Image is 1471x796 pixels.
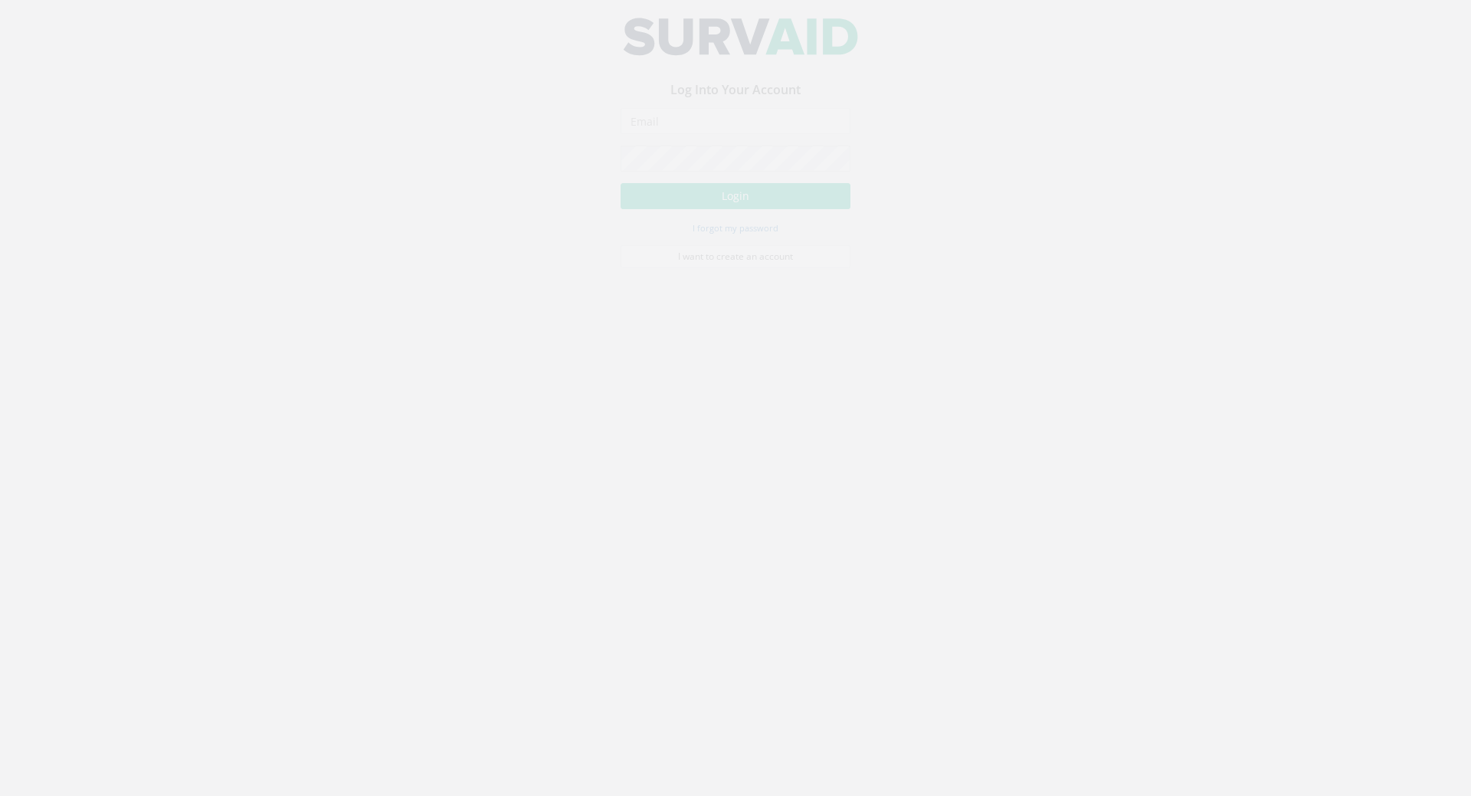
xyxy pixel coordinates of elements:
a: I forgot my password [693,234,778,247]
h3: Log Into Your Account [621,97,850,110]
small: I forgot my password [693,235,778,247]
a: I want to create an account [621,258,850,281]
input: Email [621,121,850,147]
button: Login [621,196,850,222]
